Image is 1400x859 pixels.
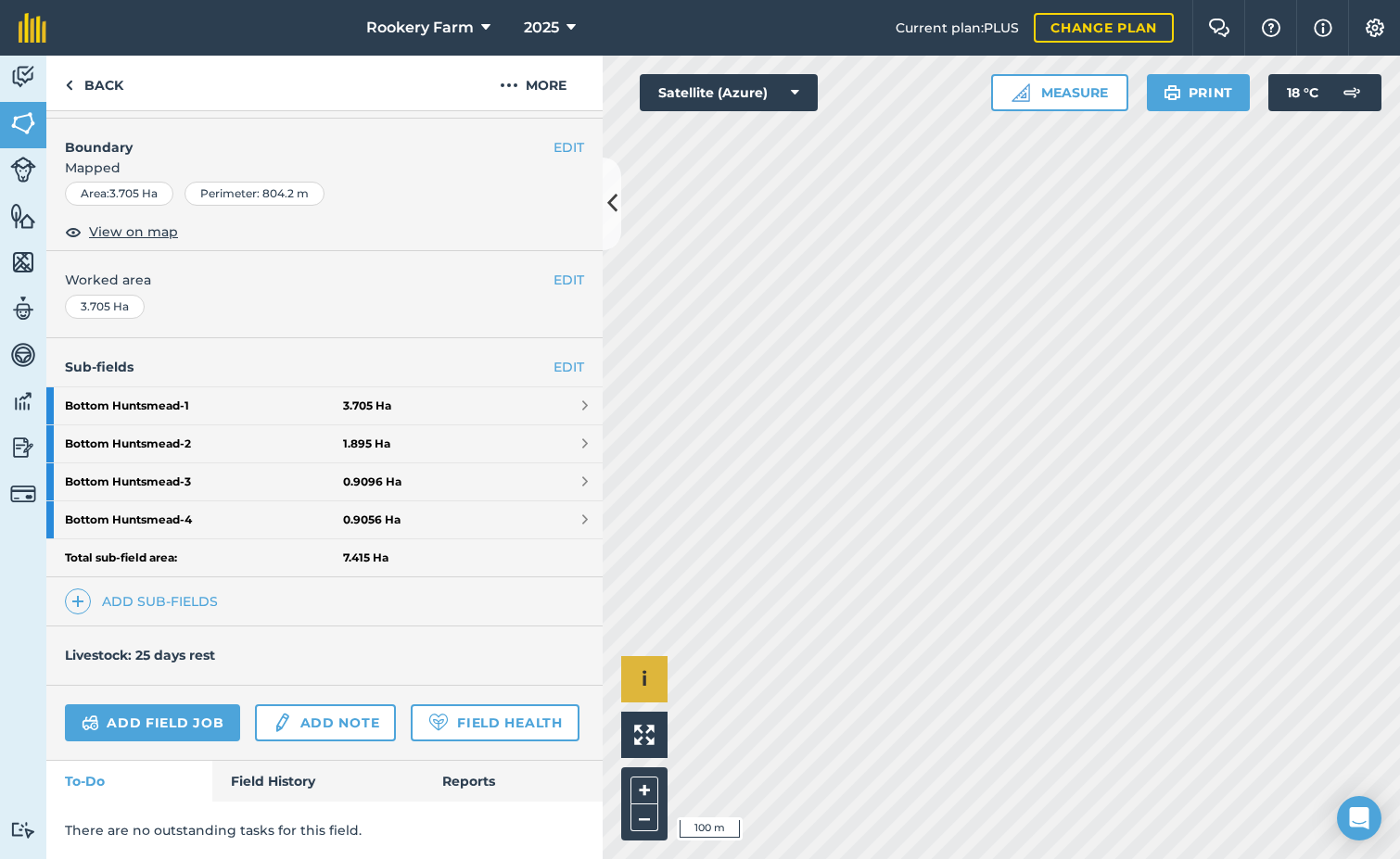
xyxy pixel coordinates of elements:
[1164,82,1181,104] img: svg+xml;base64,PHN2ZyB4bWxucz0iaHR0cDovL3d3dy53My5vcmcvMjAwMC9zdmciIHdpZHRoPSIxOSIgaGVpZ2h0PSIyNC...
[46,119,554,158] h4: Boundary
[10,248,36,276] img: svg+xml;base64,PHN2ZyB4bWxucz0iaHR0cDovL3d3dy53My5vcmcvMjAwMC9zdmciIHdpZHRoPSI1NiIgaGVpZ2h0PSI2MC...
[621,656,668,702] button: i
[10,109,36,137] img: svg+xml;base64,PHN2ZyB4bWxucz0iaHR0cDovL3d3dy53My5vcmcvMjAwMC9zdmciIHdpZHRoPSI1NiIgaGVpZ2h0PSI2MC...
[10,434,36,461] img: svg+xml;base64,PD94bWwgdmVyc2lvbj0iMS4wIiBlbmNvZGluZz0idXRmLTgiPz4KPCEtLSBHZW5lcmF0b3I6IEFkb2JlIE...
[343,512,401,527] strong: 0.9056 Ha
[630,804,658,831] button: –
[46,56,142,110] a: Back
[65,501,343,538] strong: Bottom Huntsmead - 4
[185,182,325,206] div: Perimeter : 804.2 m
[630,777,658,804] button: +
[1333,74,1370,111] img: svg+xml;base64,PD94bWwgdmVyc2lvbj0iMS4wIiBlbmNvZGluZz0idXRmLTgiPz4KPCEtLSBHZW5lcmF0b3I6IEFkb2JlIE...
[1364,19,1386,37] img: A cog icon
[634,725,655,745] img: Four arrows, one pointing top left, one top right, one bottom right and the last bottom left
[343,436,390,451] strong: 1.895 Ha
[65,270,584,290] span: Worked area
[19,13,46,43] img: fieldmargin Logo
[46,387,603,424] a: Bottom Huntsmead-13.705 Ha
[10,341,36,369] img: svg+xml;base64,PD94bWwgdmVyc2lvbj0iMS4wIiBlbmNvZGluZz0idXRmLTgiPz4KPCEtLSBHZW5lcmF0b3I6IEFkb2JlIE...
[65,182,173,206] div: Area : 3.705 Ha
[424,761,603,802] a: Reports
[1268,74,1381,111] button: 18 °C
[65,295,145,319] div: 3.705 Ha
[554,270,584,290] button: EDIT
[1147,74,1251,111] button: Print
[65,647,215,663] h4: Livestock: 25 days rest
[272,712,292,734] img: svg+xml;base64,PD94bWwgdmVyc2lvbj0iMS4wIiBlbmNvZGluZz0idXRmLTgiPz4KPCEtLSBHZW5lcmF0b3I6IEFkb2JlIE...
[1012,83,1030,102] img: Ruler icon
[1337,796,1381,840] div: Open Intercom Messenger
[82,712,99,734] img: svg+xml;base64,PD94bWwgdmVyc2lvbj0iMS4wIiBlbmNvZGluZz0idXRmLTgiPz4KPCEtLSBHZW5lcmF0b3I6IEFkb2JlIE...
[500,74,518,96] img: svg+xml;base64,PHN2ZyB4bWxucz0iaHR0cDovL3d3dy53My5vcmcvMjAwMC9zdmciIHdpZHRoPSIyMCIgaGVpZ2h0PSIyNC...
[10,63,36,91] img: svg+xml;base64,PD94bWwgdmVyc2lvbj0iMS4wIiBlbmNvZGluZz0idXRmLTgiPz4KPCEtLSBHZW5lcmF0b3I6IEFkb2JlIE...
[343,398,391,413] strong: 3.705 Ha
[10,157,36,183] img: svg+xml;base64,PD94bWwgdmVyc2lvbj0iMS4wIiBlbmNvZGluZz0idXRmLTgiPz4KPCEtLSBHZW5lcmF0b3I6IEFkb2JlIE...
[896,18,1019,38] span: Current plan : PLUS
[1314,17,1332,39] img: svg+xml;base64,PHN2ZyB4bWxucz0iaHR0cDovL3d3dy53My5vcmcvMjAwMC9zdmciIHdpZHRoPSIxNyIgaGVpZ2h0PSIxNy...
[46,158,603,178] span: Mapped
[464,56,603,110] button: More
[1208,19,1230,37] img: Two speech bubbles overlapping with the left bubble in the forefront
[65,588,225,614] a: Add sub-fields
[1260,19,1282,37] img: A question mark icon
[1287,74,1318,111] span: 18 ° C
[46,501,603,538] a: Bottom Huntsmead-40.9056 Ha
[46,425,603,462] a: Bottom Huntsmead-21.895 Ha
[89,221,178,242] span: View on map
[366,17,474,39] span: Rookery Farm
[10,821,36,839] img: svg+xml;base64,PD94bWwgdmVyc2lvbj0iMS4wIiBlbmNvZGluZz0idXRmLTgiPz4KPCEtLSBHZW5lcmF0b3I6IEFkb2JlIE...
[524,17,559,39] span: 2025
[65,387,343,424] strong: Bottom Huntsmead - 1
[212,761,423,802] a: Field History
[65,74,73,96] img: svg+xml;base64,PHN2ZyB4bWxucz0iaHR0cDovL3d3dy53My5vcmcvMjAwMC9zdmciIHdpZHRoPSI5IiBoZWlnaHQ9IjI0Ii...
[10,387,36,415] img: svg+xml;base64,PD94bWwgdmVyc2lvbj0iMS4wIiBlbmNvZGluZz0idXRmLTgiPz4KPCEtLSBHZW5lcmF0b3I6IEFkb2JlIE...
[411,704,579,741] a: Field Health
[640,74,818,111] button: Satellite (Azure)
[65,425,343,462] strong: Bottom Huntsmead - 2
[10,481,36,507] img: svg+xml;base64,PD94bWwgdmVyc2lvbj0iMS4wIiBlbmNvZGluZz0idXRmLTgiPz4KPCEtLSBHZW5lcmF0b3I6IEFkb2JlIE...
[65,221,82,243] img: svg+xml;base64,PHN2ZyB4bWxucz0iaHR0cDovL3d3dy53My5vcmcvMjAwMC9zdmciIHdpZHRoPSIxOCIgaGVpZ2h0PSIyNC...
[46,761,212,802] a: To-Do
[10,202,36,230] img: svg+xml;base64,PHN2ZyB4bWxucz0iaHR0cDovL3d3dy53My5vcmcvMjAwMC9zdmciIHdpZHRoPSI1NiIgaGVpZ2h0PSI2MC...
[1034,13,1174,43] a: Change plan
[642,667,647,690] span: i
[255,704,396,741] a: Add note
[65,820,584,840] p: There are no outstanding tasks for this field.
[65,704,240,741] a: Add field job
[554,357,584,377] a: EDIT
[343,550,388,565] strong: 7.415 Ha
[65,550,343,565] strong: Total sub-field area:
[65,463,343,500] strong: Bottom Huntsmead - 3
[46,463,603,500] a: Bottom Huntsmead-30.9096 Ha
[46,357,603,377] h4: Sub-fields
[65,221,178,243] button: View on map
[71,590,84,613] img: svg+xml;base64,PHN2ZyB4bWxucz0iaHR0cDovL3d3dy53My5vcmcvMjAwMC9zdmciIHdpZHRoPSIxNCIgaGVpZ2h0PSIyNC...
[343,474,401,489] strong: 0.9096 Ha
[554,137,584,158] button: EDIT
[10,295,36,322] img: svg+xml;base64,PD94bWwgdmVyc2lvbj0iMS4wIiBlbmNvZGluZz0idXRmLTgiPz4KPCEtLSBHZW5lcmF0b3I6IEFkb2JlIE...
[991,74,1128,111] button: Measure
